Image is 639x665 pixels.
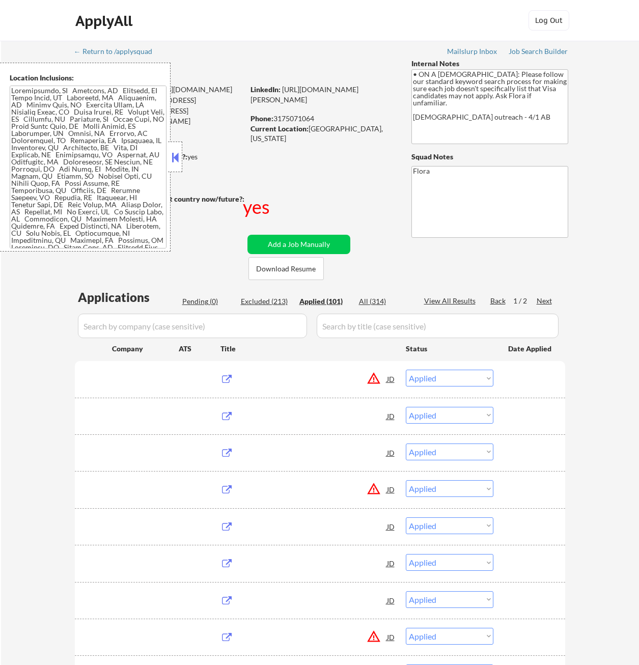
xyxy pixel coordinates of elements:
div: Applications [78,291,179,303]
div: 1 / 2 [513,296,537,306]
a: ← Return to /applysquad [74,47,162,58]
div: Status [406,339,493,357]
button: warning_amber [367,629,381,644]
div: Pending (0) [182,296,233,307]
button: Download Resume [248,257,324,280]
div: ← Return to /applysquad [74,48,162,55]
div: Job Search Builder [509,48,568,55]
div: Company [112,344,179,354]
div: Location Inclusions: [10,73,166,83]
div: Date Applied [508,344,553,354]
div: [GEOGRAPHIC_DATA], [US_STATE] [251,124,395,144]
div: Mailslurp Inbox [447,48,498,55]
button: warning_amber [367,371,381,385]
div: ATS [179,344,220,354]
strong: Phone: [251,114,273,123]
div: Back [490,296,507,306]
button: Add a Job Manually [247,235,350,254]
div: JD [386,407,396,425]
div: Title [220,344,396,354]
div: ApplyAll [75,12,135,30]
div: JD [386,554,396,572]
div: yes [243,194,272,219]
button: warning_amber [367,482,381,496]
div: Applied (101) [299,296,350,307]
div: 3175071064 [251,114,395,124]
div: JD [386,370,396,388]
div: Internal Notes [411,59,568,69]
a: Job Search Builder [509,47,568,58]
div: Next [537,296,553,306]
strong: LinkedIn: [251,85,281,94]
input: Search by title (case sensitive) [317,314,559,338]
strong: Current Location: [251,124,309,133]
div: Excluded (213) [241,296,292,307]
div: JD [386,517,396,536]
div: JD [386,480,396,498]
button: Log Out [529,10,569,31]
div: JD [386,591,396,609]
div: Squad Notes [411,152,568,162]
a: [URL][DOMAIN_NAME][PERSON_NAME] [251,85,358,104]
div: JD [386,444,396,462]
input: Search by company (case sensitive) [78,314,307,338]
a: Mailslurp Inbox [447,47,498,58]
div: All (314) [359,296,410,307]
div: View All Results [424,296,479,306]
div: JD [386,628,396,646]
